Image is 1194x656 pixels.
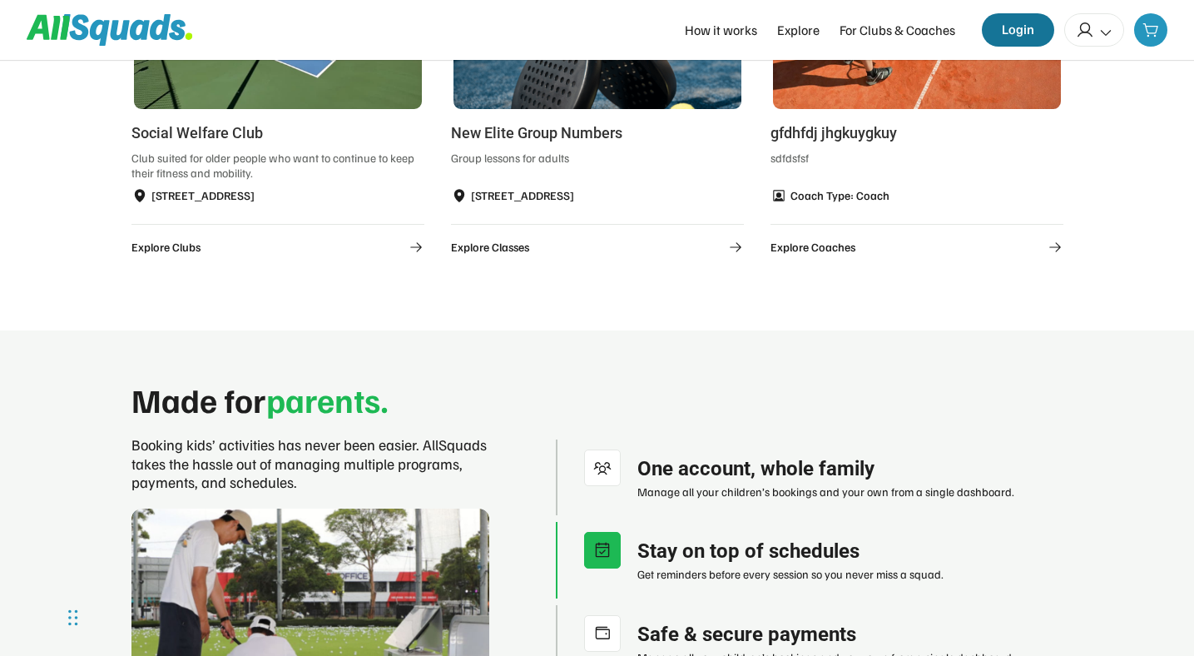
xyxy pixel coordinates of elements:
div: Explore Classes [451,238,529,256]
div: sdfdsfsf [770,151,1063,180]
div: Explore [777,20,820,40]
div: One account, whole family [637,456,1037,481]
div: Safe & secure payments [637,622,1037,647]
font: parents. [266,379,389,420]
div: New Elite Group Numbers [451,122,744,144]
div: Group lessons for adults [451,151,744,180]
div: How it works [685,20,757,40]
div: Club suited for older people who want to continue to keep their fitness and mobility. [131,151,424,180]
div: Coach Type: Coach [790,186,889,204]
div: Get reminders before every session so you never miss a squad. [637,567,1037,582]
div: [STREET_ADDRESS] [151,186,255,204]
div: Manage all your children’s bookings and your own from a single dashboard. [637,485,1037,499]
div: Explore Coaches [770,238,855,256]
div: Stay on top of schedules [637,539,1037,564]
div: For Clubs & Coaches [840,20,955,40]
div: gfdhfdj jhgkuygkuy [770,122,1063,144]
div: Booking kids’ activities has never been easier. AllSquads takes the hassle out of managing multip... [131,435,489,492]
div: Made for [131,380,389,419]
div: Social Welfare Club [131,122,424,144]
button: Login [982,13,1054,47]
div: Explore Clubs [131,238,201,256]
div: [STREET_ADDRESS] [471,186,574,204]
